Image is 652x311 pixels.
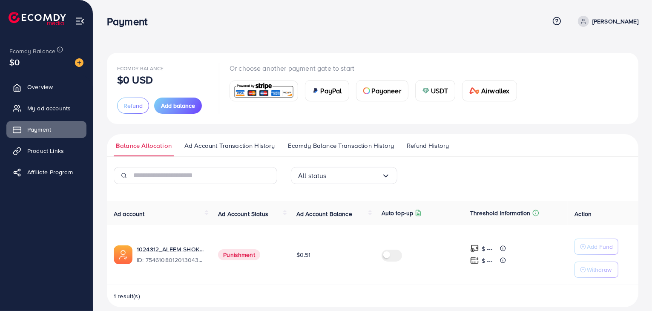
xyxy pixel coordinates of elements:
span: USDT [431,86,448,96]
p: Threshold information [470,208,530,218]
img: top-up amount [470,244,479,253]
span: Product Links [27,147,64,155]
a: 1024312_ALEEM SHOKAT_1756965660811 [137,245,204,253]
span: Airwallex [481,86,509,96]
span: Overview [27,83,53,91]
span: Action [574,210,592,218]
span: 1 result(s) [114,292,140,300]
p: Auto top-up [382,208,414,218]
p: [PERSON_NAME] [592,16,638,26]
img: menu [75,16,85,26]
span: PayPal [321,86,342,96]
img: ic-ads-acc.e4c84228.svg [114,245,132,264]
p: Withdraw [587,265,612,275]
a: Payment [6,121,86,138]
span: Refund [124,101,143,110]
img: image [75,58,83,67]
a: card [230,81,298,101]
a: cardPayPal [305,80,349,101]
a: Product Links [6,142,86,159]
div: Search for option [291,167,397,184]
span: $0 [9,56,20,68]
span: Ad Account Transaction History [184,141,275,150]
button: Add Fund [574,239,618,255]
span: All status [298,169,327,182]
p: $ --- [482,256,492,266]
span: Ad account [114,210,145,218]
div: <span class='underline'>1024312_ALEEM SHOKAT_1756965660811</span></br>7546108012013043720 [137,245,204,265]
span: Ecomdy Balance [9,47,55,55]
img: card [363,87,370,94]
span: $0.51 [296,251,311,259]
button: Refund [117,98,149,114]
a: cardPayoneer [356,80,408,101]
span: Add balance [161,101,195,110]
span: Payment [27,125,51,134]
span: My ad accounts [27,104,71,112]
button: Add balance [154,98,202,114]
img: card [422,87,429,94]
p: $0 USD [117,75,153,85]
p: Or choose another payment gate to start [230,63,524,73]
a: My ad accounts [6,100,86,117]
span: Punishment [218,249,260,260]
span: Refund History [407,141,449,150]
img: card [469,87,480,94]
img: card [233,82,295,100]
a: cardAirwallex [462,80,517,101]
img: logo [9,12,66,25]
span: Ad Account Balance [296,210,352,218]
span: Balance Allocation [116,141,172,150]
span: Ecomdy Balance Transaction History [288,141,394,150]
span: Payoneer [372,86,401,96]
span: Ecomdy Balance [117,65,164,72]
p: Add Fund [587,242,613,252]
a: Affiliate Program [6,164,86,181]
input: Search for option [327,169,382,182]
img: top-up amount [470,256,479,265]
a: [PERSON_NAME] [574,16,638,27]
a: Overview [6,78,86,95]
img: card [312,87,319,94]
span: ID: 7546108012013043720 [137,256,204,264]
p: $ --- [482,244,492,254]
h3: Payment [107,15,154,28]
a: cardUSDT [415,80,456,101]
button: Withdraw [574,262,618,278]
span: Ad Account Status [218,210,268,218]
span: Affiliate Program [27,168,73,176]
